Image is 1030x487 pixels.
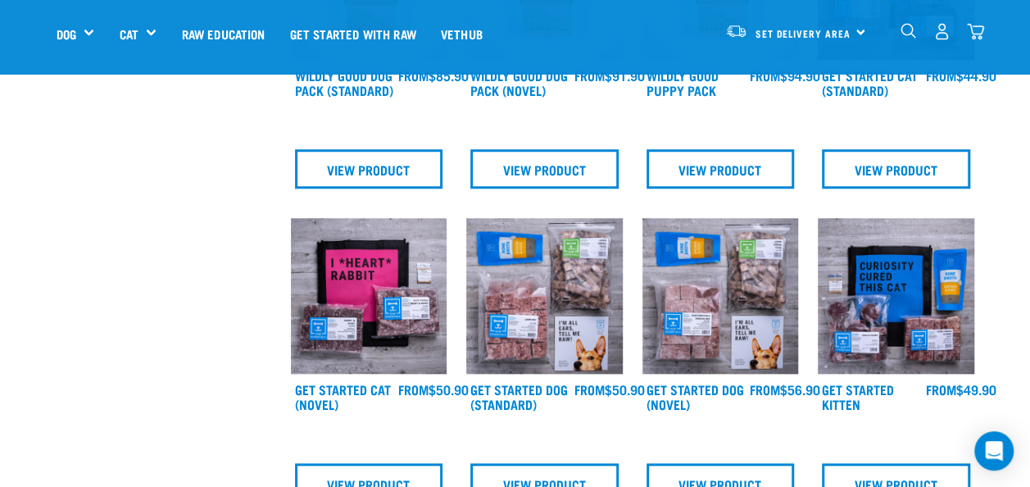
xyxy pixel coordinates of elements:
[574,68,644,83] div: $91.90
[933,23,951,40] img: user.png
[750,71,780,79] span: FROM
[647,149,795,189] a: View Product
[398,71,429,79] span: FROM
[119,25,138,43] a: Cat
[925,382,996,397] div: $49.90
[398,385,429,393] span: FROM
[574,71,604,79] span: FROM
[291,218,447,375] img: Assortment Of Raw Essential Products For Cats Including, Pink And Black Tote Bag With "I *Heart* ...
[822,385,894,407] a: Get Started Kitten
[398,382,469,397] div: $50.90
[470,385,568,407] a: Get Started Dog (Standard)
[295,149,443,189] a: View Product
[57,25,76,43] a: Dog
[574,385,604,393] span: FROM
[750,382,820,397] div: $56.90
[647,385,744,407] a: Get Started Dog (Novel)
[642,218,799,375] img: NSP Dog Novel Update
[466,218,623,375] img: NSP Dog Standard Update
[967,23,984,40] img: home-icon@2x.png
[169,1,277,66] a: Raw Education
[822,71,918,93] a: Get Started Cat (Standard)
[295,385,391,407] a: Get Started Cat (Novel)
[974,431,1014,471] div: Open Intercom Messenger
[398,68,469,83] div: $85.90
[755,30,851,36] span: Set Delivery Area
[925,71,955,79] span: FROM
[725,24,747,39] img: van-moving.png
[822,149,970,189] a: View Product
[470,71,568,93] a: Wildly Good Dog Pack (Novel)
[429,1,495,66] a: Vethub
[574,382,644,397] div: $50.90
[818,218,974,375] img: NSP Kitten Update
[295,71,393,93] a: Wildly Good Dog Pack (Standard)
[901,23,916,39] img: home-icon-1@2x.png
[750,68,820,83] div: $94.90
[750,385,780,393] span: FROM
[278,1,429,66] a: Get started with Raw
[925,385,955,393] span: FROM
[925,68,996,83] div: $44.90
[647,71,719,93] a: Wildly Good Puppy Pack
[470,149,619,189] a: View Product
